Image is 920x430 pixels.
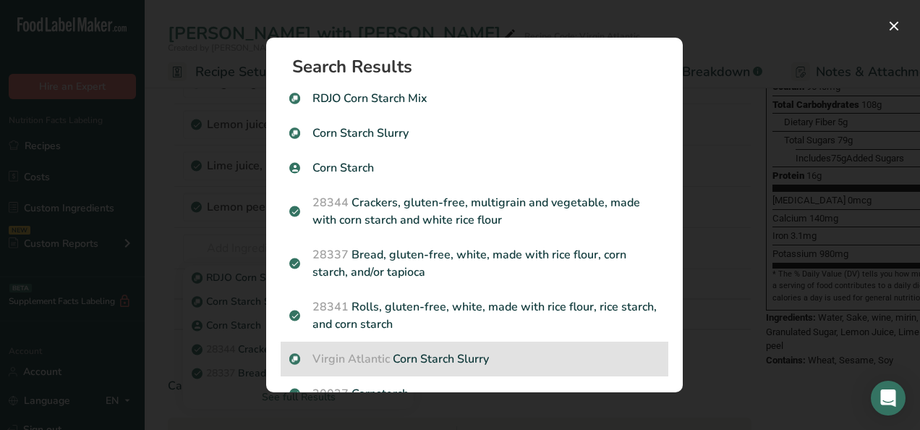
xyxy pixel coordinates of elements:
[312,351,390,367] span: Virgin Atlantic
[289,93,300,104] img: Sub Recipe
[289,125,660,142] p: Corn Starch Slurry
[312,195,349,211] span: 28344
[289,246,660,281] p: Bread, gluten-free, white, made with rice flour, corn starch, and/or tapioca
[289,128,300,139] img: Sub Recipe
[289,350,660,368] p: Corn Starch Slurry
[292,58,668,75] h1: Search Results
[289,90,660,107] p: RDJO Corn Starch Mix
[289,298,660,333] p: Rolls, gluten-free, white, made with rice flour, rice starch, and corn starch
[312,299,349,315] span: 28341
[871,381,906,416] div: Open Intercom Messenger
[289,194,660,229] p: Crackers, gluten-free, multigrain and vegetable, made with corn starch and white rice flour
[312,247,349,263] span: 28337
[289,159,660,177] p: Corn Starch
[289,385,660,402] p: Cornstarch
[312,386,349,402] span: 20027
[289,354,300,365] img: Sub Recipe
